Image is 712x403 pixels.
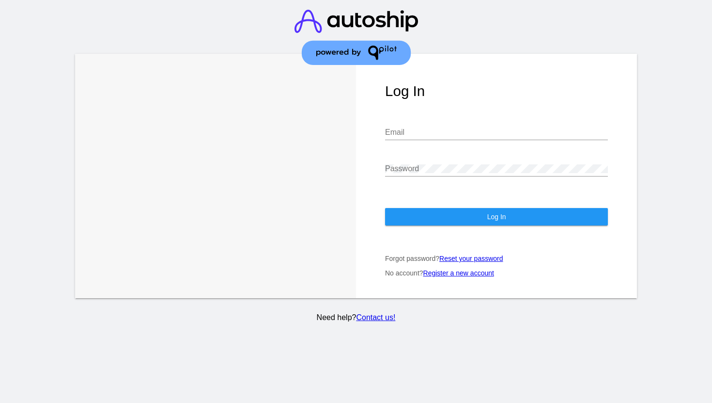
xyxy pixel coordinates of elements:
[385,128,608,137] input: Email
[439,255,503,262] a: Reset your password
[73,313,639,322] p: Need help?
[356,313,395,322] a: Contact us!
[385,255,608,262] p: Forgot password?
[385,208,608,226] button: Log In
[385,269,608,277] p: No account?
[385,83,608,99] h1: Log In
[423,269,494,277] a: Register a new account
[487,213,506,221] span: Log In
